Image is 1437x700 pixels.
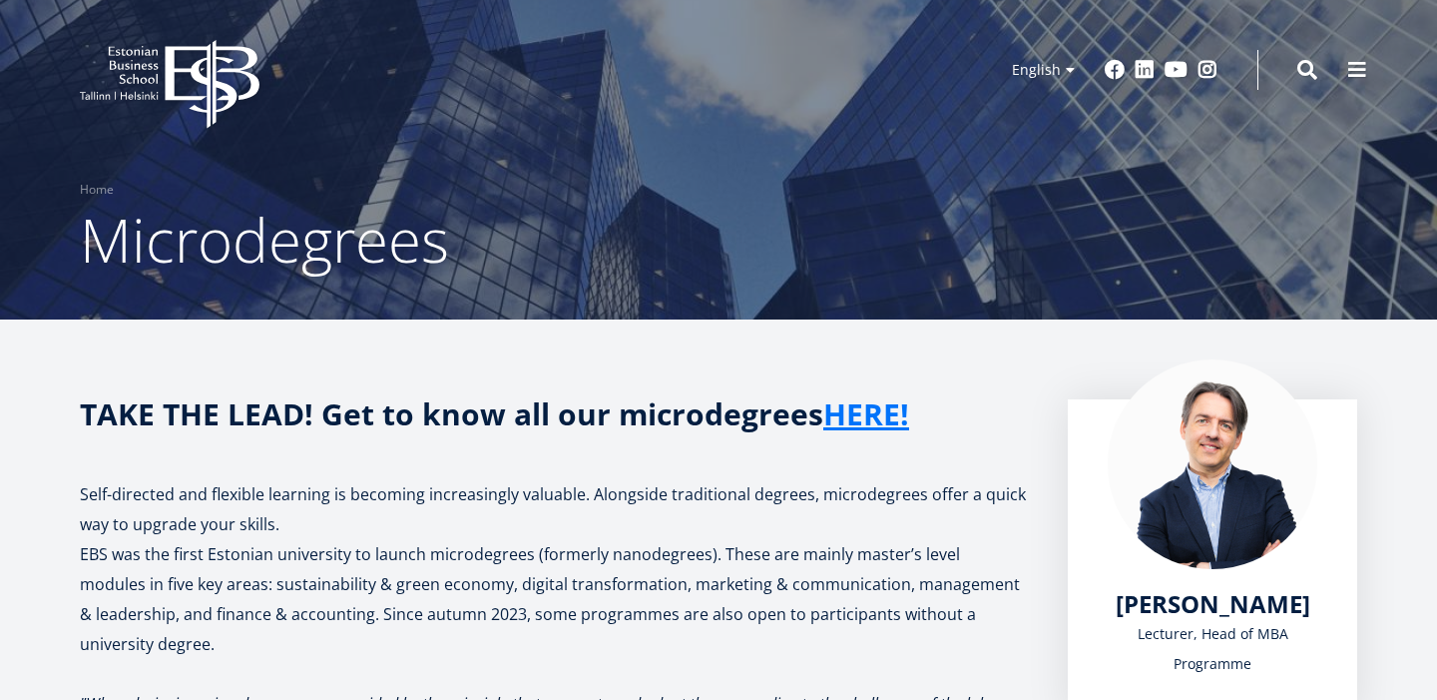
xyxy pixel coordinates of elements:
div: Lecturer, Head of MBA Programme [1108,619,1317,679]
a: [PERSON_NAME] [1116,589,1310,619]
a: Facebook [1105,60,1125,80]
a: Youtube [1165,60,1188,80]
p: Self-directed and flexible learning is becoming increasingly valuable. Alongside traditional degr... [80,479,1028,539]
strong: TAKE THE LEAD! Get to know all our microdegrees [80,393,909,434]
span: Microdegrees [80,199,449,281]
span: [PERSON_NAME] [1116,587,1310,620]
a: Instagram [1197,60,1217,80]
a: Linkedin [1135,60,1155,80]
img: Marko Rillo [1108,359,1317,569]
a: Home [80,180,114,200]
a: HERE! [823,399,909,429]
p: EBS was the first Estonian university to launch microdegrees (formerly nanodegrees). These are ma... [80,539,1028,659]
